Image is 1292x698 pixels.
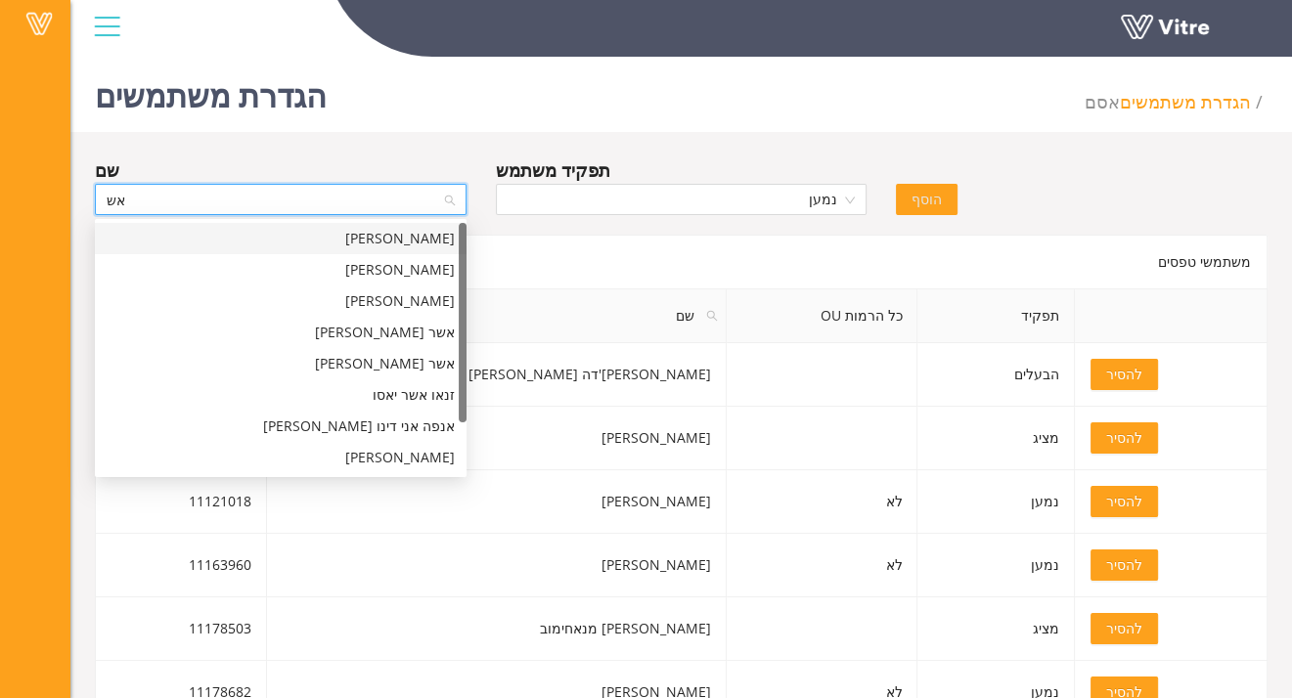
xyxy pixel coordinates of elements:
div: [PERSON_NAME] [107,447,455,468]
span: נמען [1031,492,1059,510]
span: Recipient [508,185,856,214]
span: 11121018 [189,492,251,510]
td: [PERSON_NAME] [267,534,727,597]
span: הבעלים [1014,365,1059,383]
div: עליזה בן-אשר [95,285,467,317]
div: אשר [PERSON_NAME] [107,353,455,374]
div: אשר בטיטו [95,348,467,379]
button: להסיר [1091,359,1158,390]
td: [PERSON_NAME] מנאחימוב [267,597,727,661]
div: אשר אלגריסי [95,254,467,285]
div: משתמשי טפסים [95,235,1268,288]
td: לא [727,470,917,534]
div: אשר רן אלמאסי [95,223,467,254]
div: אנפה אני דינו [PERSON_NAME] [107,415,455,437]
div: שם [95,156,119,184]
td: [PERSON_NAME]'דה [PERSON_NAME] [267,343,727,407]
div: [PERSON_NAME] [107,259,455,281]
span: להסיר [1106,491,1142,512]
span: להסיר [1106,618,1142,639]
span: נמען [1031,555,1059,574]
span: להסיר [1106,364,1142,385]
div: תפקיד משתמש [496,156,610,184]
div: אנפה אני דינו אשרף [95,411,467,442]
div: אשר [PERSON_NAME] [107,322,455,343]
div: [PERSON_NAME] [107,228,455,249]
div: [PERSON_NAME] [107,290,455,312]
button: להסיר [1091,422,1158,454]
span: מציג [1033,428,1059,447]
h1: הגדרת משתמשים [95,49,327,132]
td: [PERSON_NAME] [267,470,727,534]
span: שם [267,289,726,342]
button: להסיר [1091,613,1158,644]
div: אלון אשר [95,442,467,473]
div: זנאו אשר יאסו [95,379,467,411]
th: תפקיד [917,289,1074,343]
span: 11178503 [189,619,251,637]
div: זנאו אשר יאסו [107,384,455,406]
button: להסיר [1091,549,1158,581]
span: להסיר [1106,554,1142,576]
span: 402 [1085,90,1120,113]
div: אשר דרעי [95,317,467,348]
span: להסיר [1106,427,1142,449]
span: חיפוש [698,289,726,342]
span: מציג [1033,619,1059,637]
button: הוסף [896,184,958,215]
li: הגדרת משתמשים [1120,88,1268,115]
td: [PERSON_NAME] [267,407,727,470]
td: לא [727,534,917,597]
span: 11163960 [189,555,251,574]
th: כל הרמות OU [727,289,917,343]
button: להסיר [1091,486,1158,517]
span: חיפוש [706,310,718,322]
